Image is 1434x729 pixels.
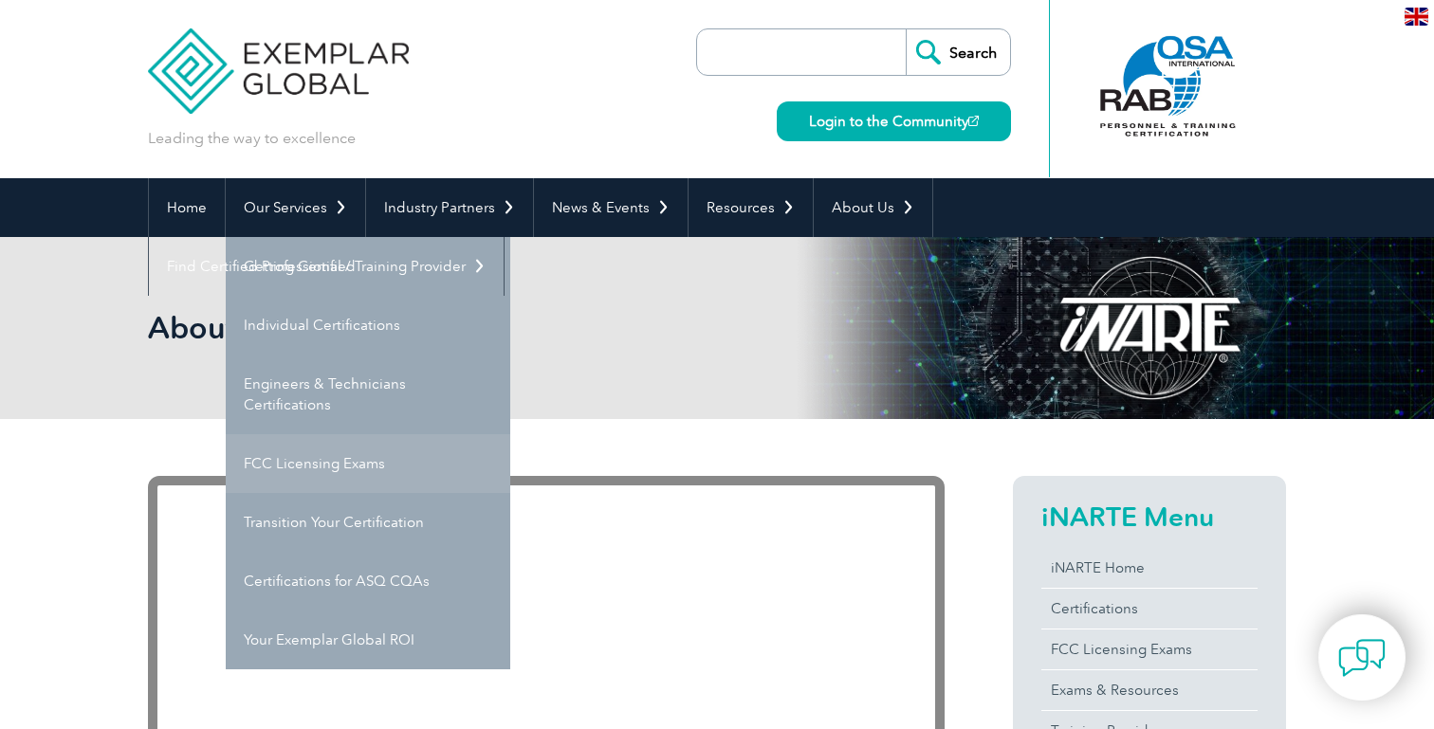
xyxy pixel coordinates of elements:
[689,178,813,237] a: Resources
[226,178,365,237] a: Our Services
[1041,670,1258,710] a: Exams & Resources
[148,128,356,149] p: Leading the way to excellence
[814,178,932,237] a: About Us
[226,296,510,355] a: Individual Certifications
[366,178,533,237] a: Industry Partners
[1041,548,1258,588] a: iNARTE Home
[1041,629,1258,669] a: FCC Licensing Exams
[1338,634,1386,682] img: contact-chat.png
[777,101,1011,141] a: Login to the Community
[1405,8,1428,26] img: en
[226,355,510,434] a: Engineers & Technicians Certifications
[226,493,510,552] a: Transition Your Certification
[226,434,510,493] a: FCC Licensing Exams
[1041,589,1258,629] a: Certifications
[534,178,688,237] a: News & Events
[149,178,225,237] a: Home
[906,29,1010,75] input: Search
[226,552,510,611] a: Certifications for ASQ CQAs
[226,611,510,669] a: Your Exemplar Global ROI
[149,237,504,296] a: Find Certified Professional / Training Provider
[148,313,945,343] h2: About iNARTE
[968,116,979,126] img: open_square.png
[1041,501,1258,532] h2: iNARTE Menu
